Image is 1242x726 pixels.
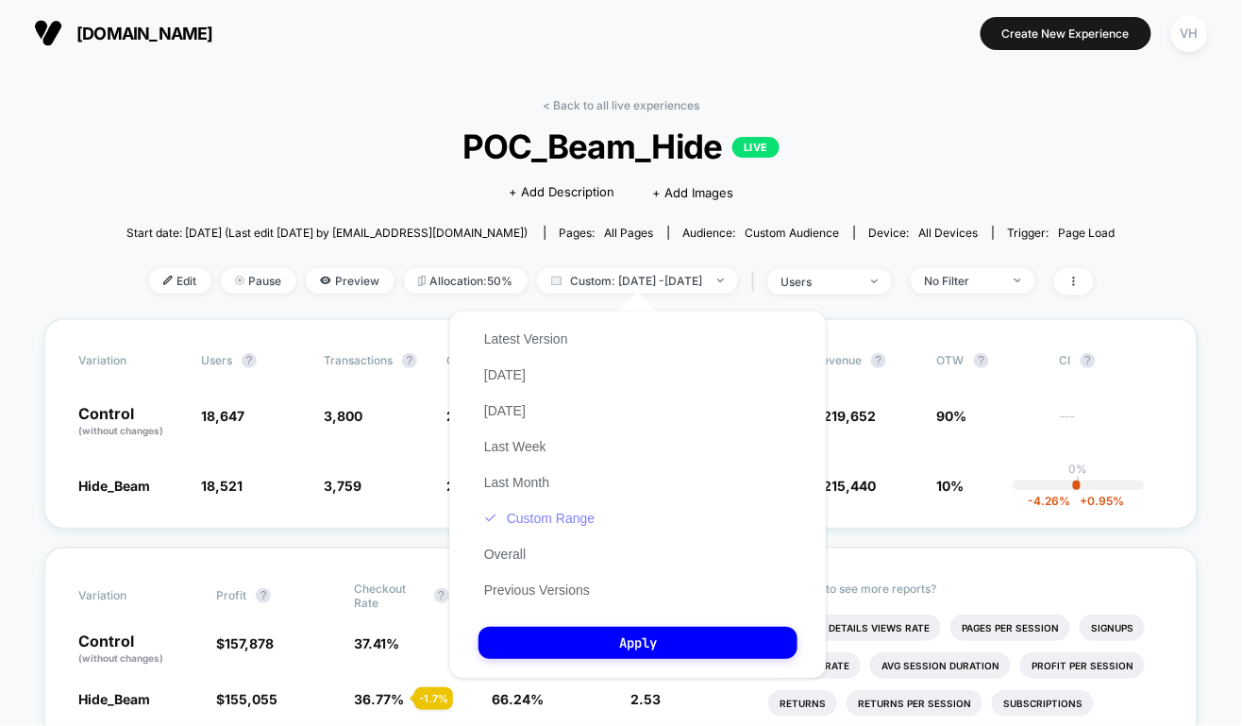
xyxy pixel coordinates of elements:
[28,18,219,48] button: [DOMAIN_NAME]
[768,615,941,641] li: Product Details Views Rate
[1081,494,1088,508] span: +
[732,137,780,158] p: LIVE
[950,615,1070,641] li: Pages Per Session
[937,408,967,424] span: 90%
[1166,14,1214,53] button: VH
[925,274,1000,288] div: No Filter
[78,691,150,707] span: Hide_Beam
[78,425,163,436] span: (without changes)
[478,546,531,563] button: Overall
[1080,615,1145,641] li: Signups
[216,588,246,602] span: Profit
[324,478,361,494] span: 3,759
[78,633,197,666] p: Control
[768,690,837,717] li: Returns
[78,478,150,494] span: Hide_Beam
[747,268,767,295] span: |
[981,17,1151,50] button: Create New Experience
[746,226,840,240] span: Custom Audience
[781,275,857,289] div: users
[509,183,614,202] span: + Add Description
[854,226,993,240] span: Device:
[76,24,213,43] span: [DOMAIN_NAME]
[992,690,1094,717] li: Subscriptions
[630,691,661,707] span: 2.53
[78,406,182,438] p: Control
[478,438,552,455] button: Last Week
[560,226,654,240] div: Pages:
[176,127,1066,166] span: POC_Beam_Hide
[1008,226,1116,240] div: Trigger:
[306,268,394,294] span: Preview
[402,353,417,368] button: ?
[355,691,405,707] span: 36.77 %
[652,185,733,200] span: + Add Images
[216,691,277,707] span: $
[478,627,797,659] button: Apply
[919,226,979,240] span: all devices
[324,408,362,424] span: 3,800
[478,474,555,491] button: Last Month
[1171,15,1208,52] div: VH
[717,279,724,282] img: end
[414,687,453,710] div: - 1.7 %
[1071,494,1125,508] span: 0.95 %
[126,226,528,240] span: Start date: [DATE] (Last edit [DATE] by [EMAIL_ADDRESS][DOMAIN_NAME])
[768,582,1164,596] p: Would like to see more reports?
[1081,353,1096,368] button: ?
[478,366,531,383] button: [DATE]
[256,588,271,603] button: ?
[216,635,274,651] span: $
[78,582,182,610] span: Variation
[1060,411,1164,438] span: ---
[1060,353,1164,368] span: CI
[225,691,277,707] span: 155,055
[823,478,876,494] span: 215,440
[235,276,244,285] img: end
[355,582,425,610] span: Checkout Rate
[478,330,574,347] button: Latest Version
[683,226,840,240] div: Audience:
[823,408,876,424] span: 219,652
[163,276,173,285] img: edit
[478,582,596,599] button: Previous Versions
[1069,462,1088,476] p: 0%
[324,353,393,367] span: Transactions
[404,268,528,294] span: Allocation: 50%
[221,268,296,294] span: Pause
[871,279,878,283] img: end
[78,652,163,664] span: (without changes)
[551,276,562,285] img: calendar
[201,408,244,424] span: 18,647
[1029,494,1071,508] span: -4.26 %
[1059,226,1116,240] span: Page Load
[870,652,1011,679] li: Avg Session Duration
[478,402,531,419] button: [DATE]
[1077,476,1081,490] p: |
[871,353,886,368] button: ?
[149,268,211,294] span: Edit
[937,478,965,494] span: 10%
[418,276,426,286] img: rebalance
[847,690,982,717] li: Returns Per Session
[478,510,600,527] button: Custom Range
[1020,652,1145,679] li: Profit Per Session
[78,353,182,368] span: Variation
[537,268,738,294] span: Custom: [DATE] - [DATE]
[1015,279,1021,282] img: end
[201,478,243,494] span: 18,521
[242,353,257,368] button: ?
[974,353,989,368] button: ?
[355,635,400,651] span: 37.41 %
[201,353,232,367] span: users
[493,691,545,707] span: 66.24 %
[605,226,654,240] span: all pages
[543,98,699,112] a: < Back to all live experiences
[34,19,62,47] img: Visually logo
[225,635,274,651] span: 157,878
[937,353,1041,368] span: OTW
